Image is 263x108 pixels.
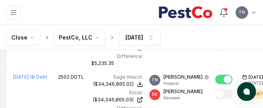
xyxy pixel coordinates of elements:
[163,95,203,101] p: Reviewer
[93,81,134,88] div: ($34,346,865.02)
[6,30,161,45] nav: breadcrumb
[239,9,245,15] span: TN
[91,96,143,103] a: ($34,346,865.03)
[125,33,143,41] div: [DATE]
[215,75,232,84] button: Mark complete
[91,53,143,60] div: Difference:
[215,89,232,99] button: Mark complete
[58,74,69,80] span: 2502
[152,77,158,83] span: TN
[248,80,263,86] div: [DATE]
[13,74,30,80] span: [DATE] :
[163,74,203,81] p: [PERSON_NAME]
[248,74,263,80] span: [DATE]
[13,74,47,80] a: [DATE]:18 Debt
[163,81,209,86] p: Preparer
[163,88,203,95] p: [PERSON_NAME]
[91,60,114,67] div: $5,235.35
[158,6,213,19] img: PestCo logo
[93,81,143,88] button: ($34,346,865.02)
[235,5,249,20] button: TN
[91,74,143,81] div: Sage Intacct :
[237,82,256,101] button: atlas-launcher
[93,96,134,103] div: ($34,346,865.03)
[119,30,161,45] button: [DATE]
[91,89,143,96] div: Excel:
[71,74,84,80] span: DDTL
[152,92,158,97] span: RK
